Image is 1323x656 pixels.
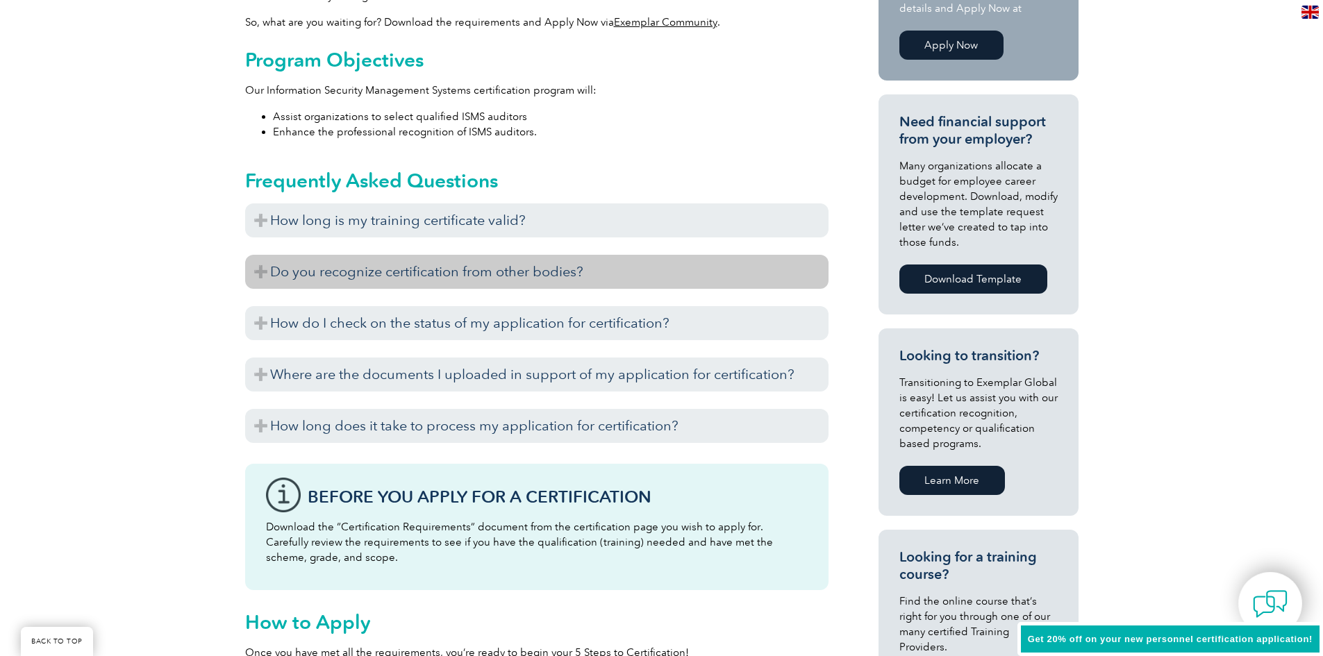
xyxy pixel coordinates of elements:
[1301,6,1319,19] img: en
[1253,587,1288,621] img: contact-chat.png
[245,255,829,289] h3: Do you recognize certification from other bodies?
[245,409,829,443] h3: How long does it take to process my application for certification?
[899,375,1058,451] p: Transitioning to Exemplar Global is easy! Let us assist you with our certification recognition, c...
[899,113,1058,148] h3: Need financial support from your employer?
[266,519,808,565] p: Download the “Certification Requirements” document from the certification page you wish to apply ...
[245,358,829,392] h3: Where are the documents I uploaded in support of my application for certification?
[899,264,1047,294] a: Download Template
[245,611,829,633] h2: How to Apply
[245,15,829,30] p: So, what are you waiting for? Download the requirements and Apply Now via .
[245,49,829,71] h2: Program Objectives
[899,158,1058,250] p: Many organizations allocate a budget for employee career development. Download, modify and use th...
[899,548,1058,583] h3: Looking for a training course?
[1028,634,1313,644] span: Get 20% off on your new personnel certification application!
[899,466,1005,495] a: Learn More
[245,306,829,340] h3: How do I check on the status of my application for certification?
[245,203,829,237] h3: How long is my training certificate valid?
[273,124,829,140] li: Enhance the professional recognition of ISMS auditors.
[245,169,829,192] h2: Frequently Asked Questions
[21,627,93,656] a: BACK TO TOP
[899,31,1004,60] a: Apply Now
[308,488,808,505] h3: Before You Apply For a Certification
[899,347,1058,364] h3: Looking to transition?
[899,594,1058,655] p: Find the online course that’s right for you through one of our many certified Training Providers.
[614,16,717,28] a: Exemplar Community
[245,83,829,98] p: Our Information Security Management Systems certification program will:
[273,109,829,124] li: Assist organizations to select qualified ISMS auditors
